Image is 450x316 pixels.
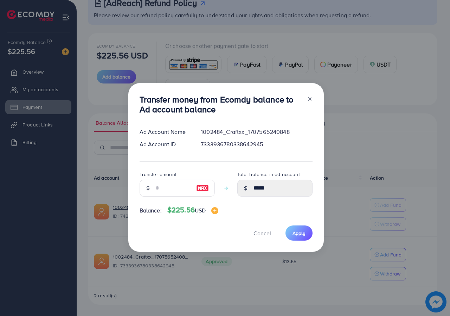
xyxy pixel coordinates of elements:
img: image [196,184,209,192]
h4: $225.56 [167,206,219,215]
div: Ad Account Name [134,128,195,136]
div: 7333936780338642945 [195,140,318,148]
div: Ad Account ID [134,140,195,148]
span: Balance: [140,206,162,215]
label: Total balance in ad account [237,171,300,178]
button: Apply [285,225,313,241]
div: 1002484_Craftxx_1707565240848 [195,128,318,136]
span: USD [195,206,206,214]
span: Cancel [253,229,271,237]
label: Transfer amount [140,171,176,178]
h3: Transfer money from Ecomdy balance to Ad account balance [140,94,301,115]
img: image [211,207,218,214]
span: Apply [292,230,306,237]
button: Cancel [245,225,280,241]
